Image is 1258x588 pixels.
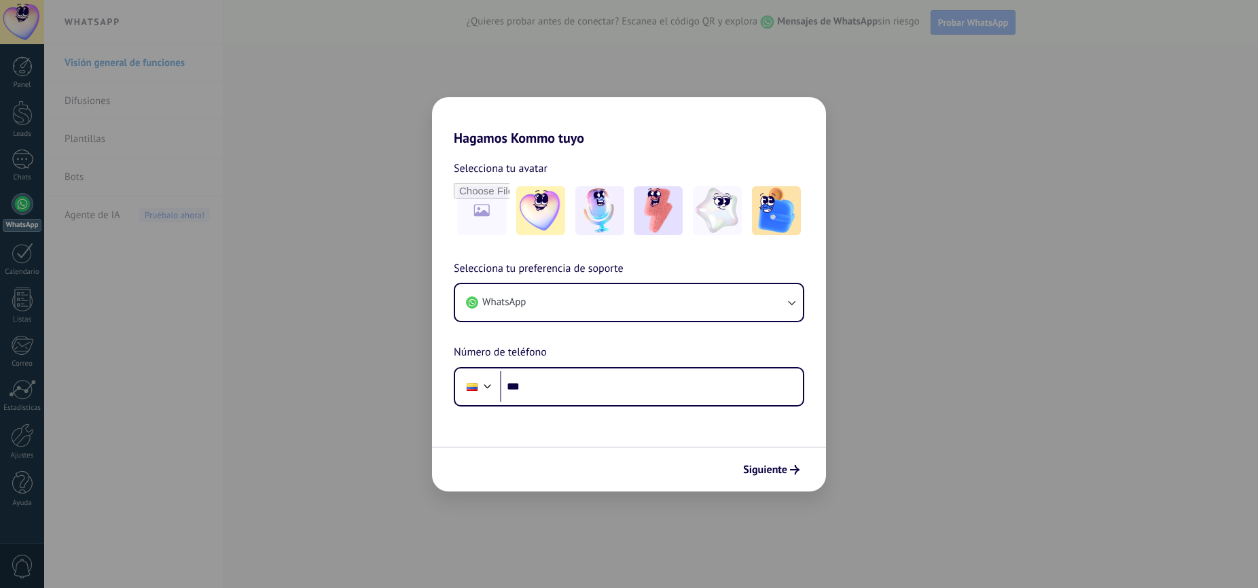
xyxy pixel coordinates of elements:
img: -4.jpeg [693,186,742,235]
div: Colombia: + 57 [459,373,485,401]
span: Número de teléfono [454,344,547,362]
span: Siguiente [743,465,787,474]
span: Selecciona tu avatar [454,160,547,177]
img: -1.jpeg [516,186,565,235]
img: -2.jpeg [575,186,624,235]
img: -5.jpeg [752,186,801,235]
button: Siguiente [737,458,806,481]
span: Selecciona tu preferencia de soporte [454,260,624,278]
span: WhatsApp [482,296,526,309]
h2: Hagamos Kommo tuyo [432,97,826,146]
img: -3.jpeg [634,186,683,235]
button: WhatsApp [455,284,803,321]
